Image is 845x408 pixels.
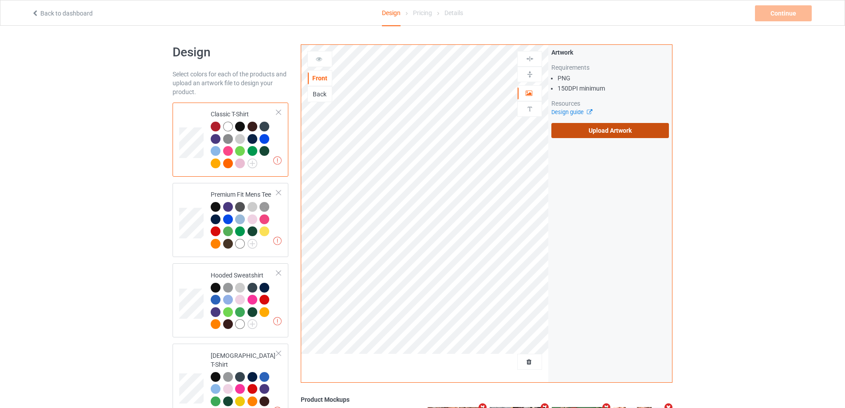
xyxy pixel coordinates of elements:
[173,44,288,60] h1: Design
[308,90,332,99] div: Back
[248,319,257,329] img: svg+xml;base64,PD94bWwgdmVyc2lvbj0iMS4wIiBlbmNvZGluZz0iVVRGLTgiPz4KPHN2ZyB3aWR0aD0iMjJweCIgaGVpZ2...
[413,0,432,25] div: Pricing
[173,103,288,177] div: Classic T-Shirt
[551,99,669,108] div: Resources
[308,74,332,83] div: Front
[558,74,669,83] li: PNG
[273,317,282,325] img: exclamation icon
[551,63,669,72] div: Requirements
[173,183,288,257] div: Premium Fit Mens Tee
[173,70,288,96] div: Select colors for each of the products and upload an artwork file to design your product.
[444,0,463,25] div: Details
[248,239,257,249] img: svg+xml;base64,PD94bWwgdmVyc2lvbj0iMS4wIiBlbmNvZGluZz0iVVRGLTgiPz4KPHN2ZyB3aWR0aD0iMjJweCIgaGVpZ2...
[382,0,401,26] div: Design
[273,237,282,245] img: exclamation icon
[526,70,534,79] img: svg%3E%0A
[259,202,269,212] img: heather_texture.png
[211,271,277,329] div: Hooded Sweatshirt
[273,156,282,165] img: exclamation icon
[173,263,288,337] div: Hooded Sweatshirt
[31,10,93,17] a: Back to dashboard
[301,395,672,404] div: Product Mockups
[526,105,534,113] img: svg%3E%0A
[551,109,592,115] a: Design guide
[551,48,669,57] div: Artwork
[526,55,534,63] img: svg%3E%0A
[211,190,277,248] div: Premium Fit Mens Tee
[211,110,277,167] div: Classic T-Shirt
[223,134,233,144] img: heather_texture.png
[248,158,257,168] img: svg+xml;base64,PD94bWwgdmVyc2lvbj0iMS4wIiBlbmNvZGluZz0iVVRGLTgiPz4KPHN2ZyB3aWR0aD0iMjJweCIgaGVpZ2...
[558,84,669,93] li: 150 DPI minimum
[551,123,669,138] label: Upload Artwork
